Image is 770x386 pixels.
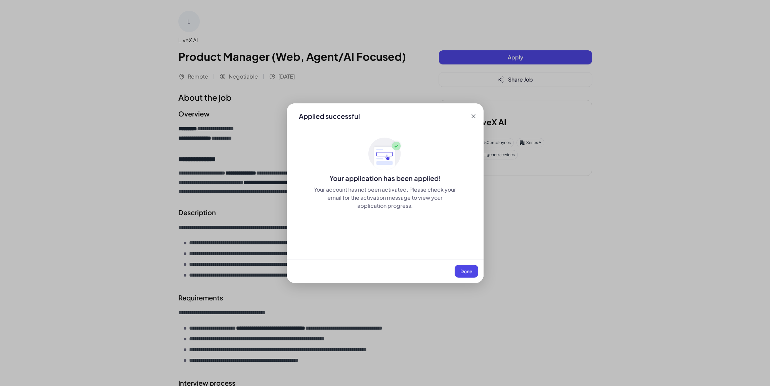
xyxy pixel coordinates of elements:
[314,186,457,210] div: Your account has not been activated. Please check your email for the activation message to view y...
[299,111,360,121] div: Applied successful
[287,174,484,183] div: Your application has been applied!
[460,268,472,274] span: Done
[368,137,402,171] img: ApplyedMaskGroup3.svg
[455,265,478,278] button: Done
